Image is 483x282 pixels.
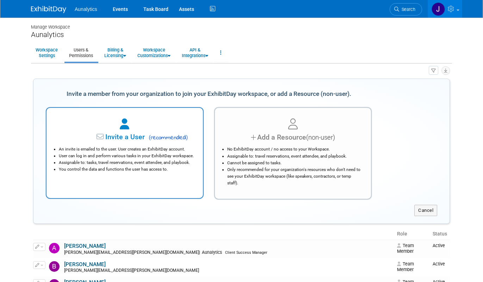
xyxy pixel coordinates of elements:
span: Search [399,7,415,12]
li: No ExhibitDay account / no access to your Workspace. [227,146,363,153]
a: [PERSON_NAME] [64,261,106,268]
a: [PERSON_NAME] [64,243,106,249]
span: Aunalytics [75,6,97,12]
div: Aunalytics [31,30,452,39]
img: ExhibitDay [31,6,66,13]
a: Search [390,3,422,16]
span: Client Success Manager [225,250,267,255]
span: Invite a User [61,133,145,141]
div: [PERSON_NAME][EMAIL_ADDRESS][PERSON_NAME][DOMAIN_NAME] [64,250,392,256]
img: Aaron Clark [49,243,60,253]
img: Bobby Taylor [49,261,60,272]
th: Status [430,228,450,240]
span: (non-user) [306,134,335,141]
span: | [199,250,200,255]
th: Role [394,228,430,240]
span: Active [433,243,445,248]
a: WorkspaceSettings [31,44,62,61]
a: Users &Permissions [64,44,98,61]
span: Active [433,261,445,266]
li: Cannot be assigned to tasks. [227,160,363,166]
button: Cancel [414,205,437,216]
a: API &Integrations [177,44,213,61]
span: ( [149,134,151,141]
div: [PERSON_NAME][EMAIL_ADDRESS][PERSON_NAME][DOMAIN_NAME] [64,268,392,274]
span: Aunalytics [200,250,224,255]
span: Team Member [397,261,414,272]
a: WorkspaceCustomizations [133,44,175,61]
li: Assignable to: tasks, travel reservations, event attendee, and playbook. [59,159,194,166]
span: recommended [147,134,188,142]
div: Manage Workspace [31,18,452,30]
div: Add a Resource [224,132,363,142]
span: ) [186,134,188,141]
div: Invite a member from your organization to join your ExhibitDay workspace, or add a Resource (non-... [46,86,372,102]
li: Only recommended for your organization's resources who don't need to see your ExhibitDay workspac... [227,166,363,186]
a: Billing &Licensing [100,44,131,61]
span: Team Member [397,243,414,254]
li: You control the data and functions the user has access to. [59,166,194,173]
li: Assignable to: travel reservations, event attendee, and playbook. [227,153,363,160]
li: User can log in and perform various tasks in your ExhibitDay workspace. [59,153,194,159]
img: Julie Grisanti-Cieslak [432,2,445,16]
li: An invite is emailed to the user. User creates an ExhibitDay account. [59,146,194,153]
